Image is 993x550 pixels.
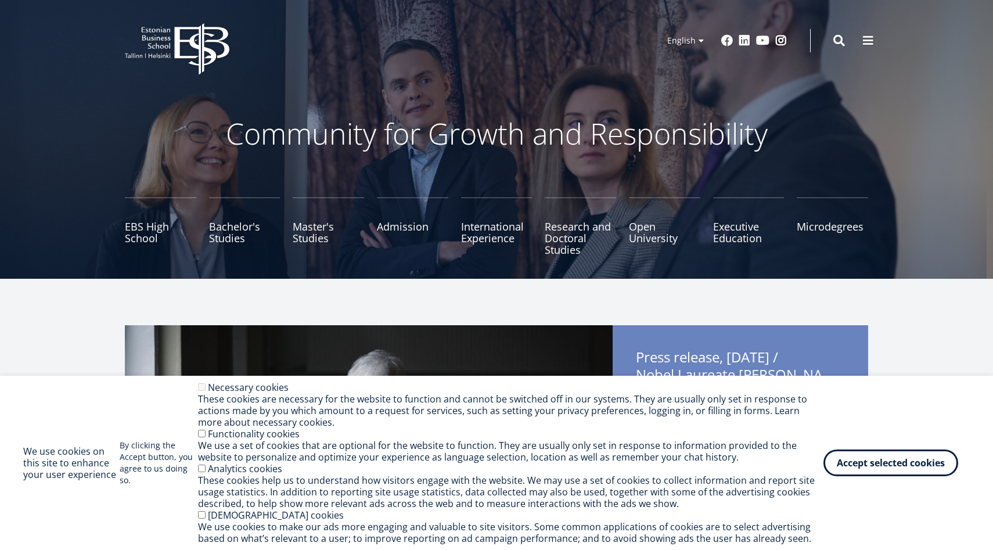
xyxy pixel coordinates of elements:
a: Youtube [756,35,769,46]
a: Executive Education [713,197,785,256]
a: Bachelor's Studies [209,197,280,256]
p: By clicking the Accept button, you agree to us doing so. [120,440,198,486]
a: Open University [629,197,700,256]
a: Instagram [775,35,787,46]
div: These cookies are necessary for the website to function and cannot be switched off in our systems... [198,393,823,428]
a: Admission [377,197,448,256]
a: Linkedin [739,35,750,46]
a: International Experience [461,197,533,256]
span: Press release, [DATE] / [636,348,845,387]
div: These cookies help us to understand how visitors engage with the website. We may use a set of coo... [198,474,823,509]
button: Accept selected cookies [823,450,958,476]
label: Analytics cookies [208,462,282,475]
a: EBS High School [125,197,196,256]
label: Functionality cookies [208,427,300,440]
h2: We use cookies on this site to enhance your user experience [23,445,120,480]
div: We use a set of cookies that are optional for the website to function. They are usually only set ... [198,440,823,463]
a: Microdegrees [797,197,868,256]
div: We use cookies to make our ads more engaging and valuable to site visitors. Some common applicati... [198,521,823,544]
a: Research and Doctoral Studies [545,197,616,256]
span: Nobel Laureate [PERSON_NAME] to Deliver Lecture at [GEOGRAPHIC_DATA] [636,366,845,383]
label: Necessary cookies [208,381,289,394]
img: a [125,325,613,546]
p: Community for Growth and Responsibility [189,116,804,151]
label: [DEMOGRAPHIC_DATA] cookies [208,509,344,522]
a: Facebook [721,35,733,46]
a: Master's Studies [293,197,364,256]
